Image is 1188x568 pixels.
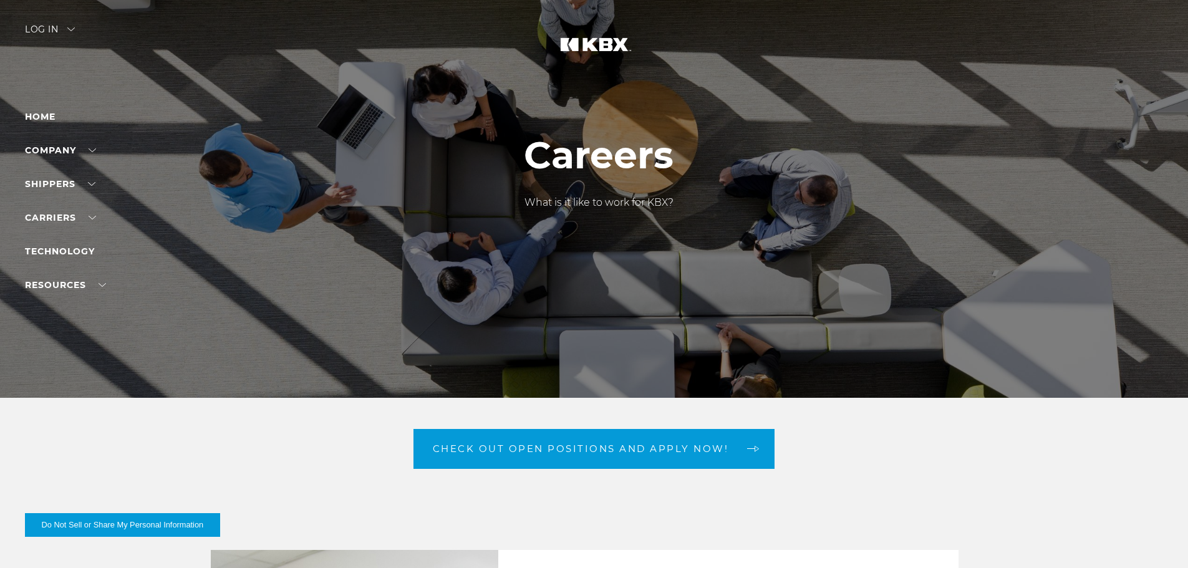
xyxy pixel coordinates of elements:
[25,279,106,291] a: RESOURCES
[25,246,95,257] a: Technology
[25,111,56,122] a: Home
[25,212,96,223] a: Carriers
[25,178,95,190] a: SHIPPERS
[25,145,96,156] a: Company
[524,134,674,176] h1: Careers
[433,444,729,453] span: Check out open positions and apply now!
[25,513,220,537] button: Do Not Sell or Share My Personal Information
[413,429,775,469] a: Check out open positions and apply now! arrow arrow
[548,25,641,80] img: kbx logo
[524,195,674,210] p: What is it like to work for KBX?
[67,27,75,31] img: arrow
[25,25,75,43] div: Log in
